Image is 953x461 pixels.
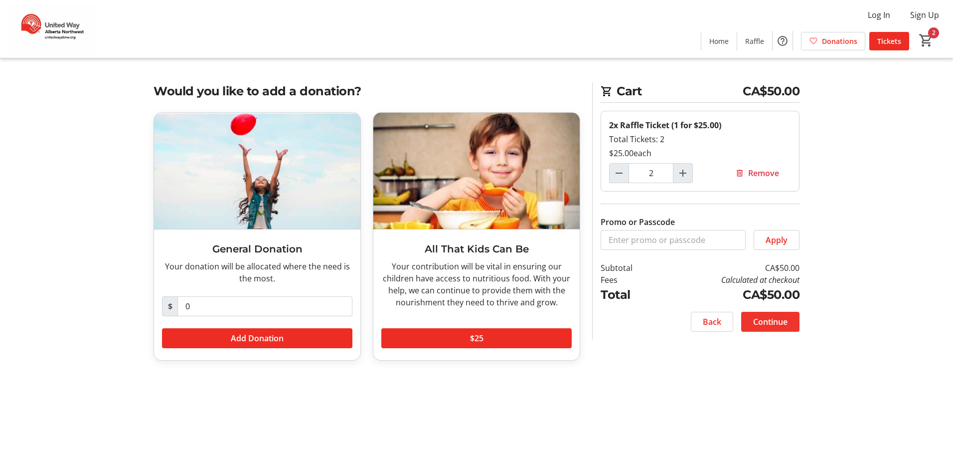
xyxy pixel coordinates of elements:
[6,4,95,54] img: United Way Alberta Northwest's Logo
[154,113,360,229] img: General Donation
[737,32,772,50] a: Raffle
[658,286,799,304] td: CA$50.00
[601,230,746,250] input: Enter promo or passcode
[658,274,799,286] td: Calculated at checkout
[691,312,733,332] button: Back
[162,296,178,316] span: $
[822,36,857,46] span: Donations
[902,7,947,23] button: Sign Up
[773,31,793,51] button: Help
[745,36,764,46] span: Raffle
[741,312,799,332] button: Continue
[801,32,865,50] a: Donations
[381,328,572,348] button: $25
[609,133,791,145] div: Total Tickets: 2
[609,119,791,131] div: 2x Raffle Ticket (1 for $25.00)
[601,286,658,304] td: Total
[748,167,779,179] span: Remove
[910,9,939,21] span: Sign Up
[154,82,580,100] h2: Would you like to add a donation?
[701,32,737,50] a: Home
[629,163,673,183] input: Raffle Ticket (1 for $25.00) Quantity
[162,241,352,256] h3: General Donation
[601,216,675,228] label: Promo or Passcode
[162,260,352,284] div: Your donation will be allocated where the need is the most.
[381,241,572,256] h3: All That Kids Can Be
[610,164,629,183] button: Decrement by one
[231,332,284,344] span: Add Donation
[754,230,799,250] button: Apply
[743,82,799,100] span: CA$50.00
[703,316,721,328] span: Back
[917,31,935,49] button: Cart
[868,9,890,21] span: Log In
[162,328,352,348] button: Add Donation
[381,260,572,308] div: Your contribution will be vital in ensuring our children have access to nutritious food. With you...
[601,82,799,103] h2: Cart
[658,262,799,274] td: CA$50.00
[609,147,791,159] div: $25.00 each
[869,32,909,50] a: Tickets
[860,7,898,23] button: Log In
[177,296,352,316] input: Donation Amount
[673,164,692,183] button: Increment by one
[601,274,658,286] td: Fees
[877,36,901,46] span: Tickets
[470,332,483,344] span: $25
[709,36,729,46] span: Home
[753,316,788,328] span: Continue
[601,262,658,274] td: Subtotal
[766,234,788,246] span: Apply
[723,163,791,183] button: Remove
[373,113,580,229] img: All That Kids Can Be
